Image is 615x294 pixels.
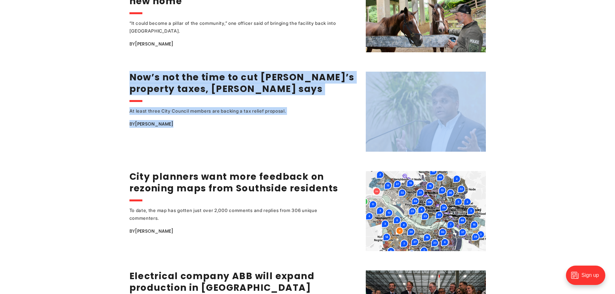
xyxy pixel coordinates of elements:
[129,40,358,48] div: By
[560,262,615,294] iframe: portal-trigger
[129,71,354,95] a: Now’s not the time to cut [PERSON_NAME]’s property taxes, [PERSON_NAME] says
[135,228,173,234] a: [PERSON_NAME]
[129,207,339,222] div: To date, the map has gotten just over 2,000 comments and replies from 306 unique commenters.
[129,227,358,235] div: By
[129,19,339,35] div: “It could become a pillar of the community,” one officer said of bringing the facility back into ...
[135,41,173,47] a: [PERSON_NAME]
[129,120,358,128] div: By
[366,72,486,152] img: Now’s not the time to cut Richmond’s property taxes, Avula says
[129,107,339,115] div: At least three City Council members are backing a tax relief proposal.
[129,170,338,195] a: City planners want more feedback on rezoning maps from Southside residents
[129,270,315,294] a: Electrical company ABB will expand production in [GEOGRAPHIC_DATA]
[135,121,173,127] a: [PERSON_NAME]
[366,171,486,251] img: City planners want more feedback on rezoning maps from Southside residents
